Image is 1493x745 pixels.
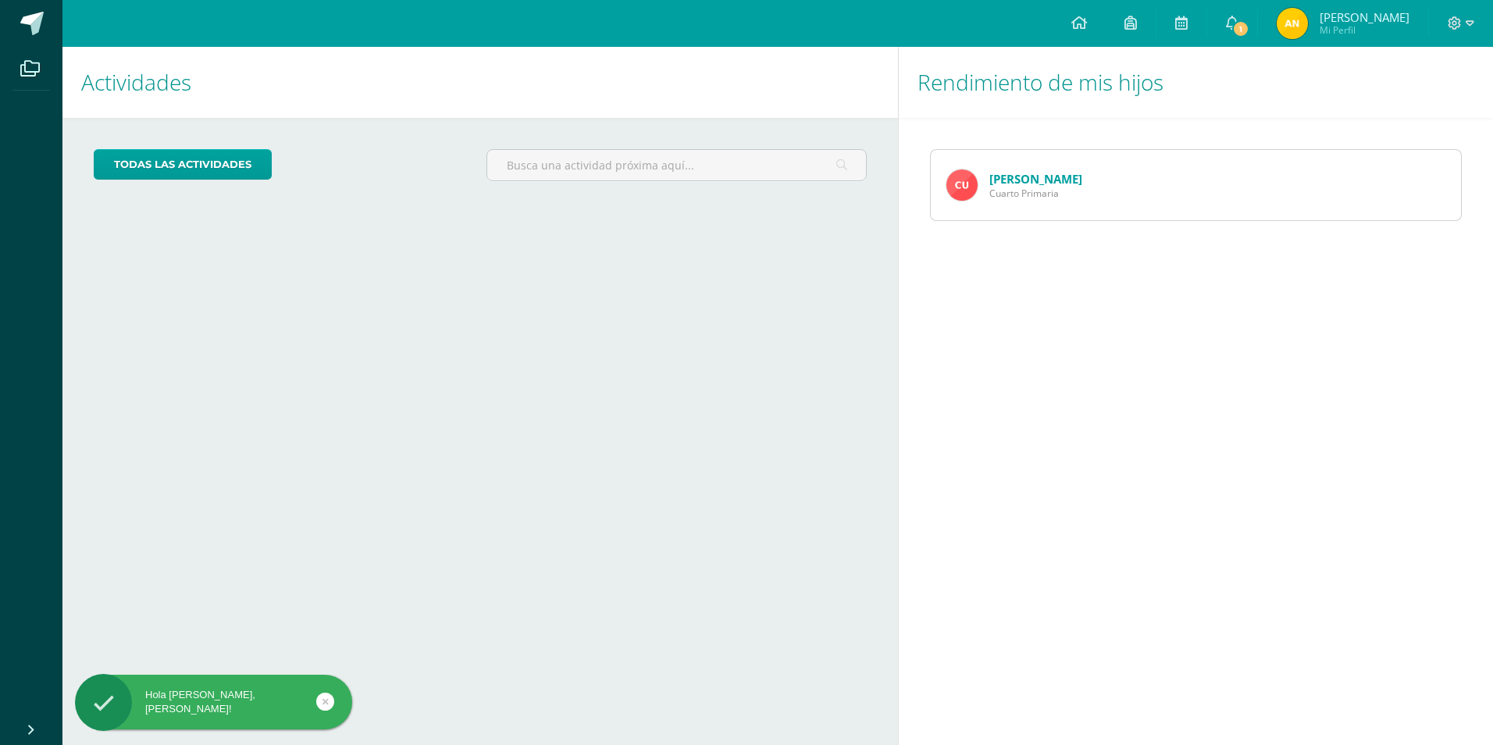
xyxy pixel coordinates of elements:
[989,187,1082,200] span: Cuarto Primaria
[1320,23,1409,37] span: Mi Perfil
[94,149,272,180] a: todas las Actividades
[946,169,978,201] img: 1f9736ba5ae662af542887ef68757975.png
[1232,20,1249,37] span: 1
[1320,9,1409,25] span: [PERSON_NAME]
[487,150,866,180] input: Busca una actividad próxima aquí...
[989,171,1082,187] a: [PERSON_NAME]
[918,47,1474,118] h1: Rendimiento de mis hijos
[81,47,879,118] h1: Actividades
[75,688,352,716] div: Hola [PERSON_NAME], [PERSON_NAME]!
[1277,8,1308,39] img: ad9269b2c52a660458c7029a7f0c86ae.png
